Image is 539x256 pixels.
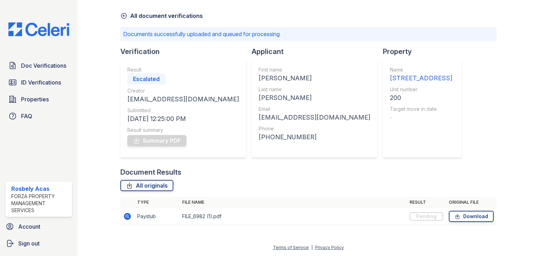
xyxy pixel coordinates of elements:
[259,93,370,103] div: [PERSON_NAME]
[6,59,72,73] a: Doc Verifications
[390,86,452,93] div: Unit number
[6,75,72,89] a: ID Verifications
[21,61,66,70] span: Doc Verifications
[127,114,239,124] div: [DATE] 12:25:00 PM
[3,236,75,250] a: Sign out
[383,47,467,56] div: Property
[127,127,239,134] div: Result summary
[259,73,370,83] div: [PERSON_NAME]
[6,92,72,106] a: Properties
[21,78,61,87] span: ID Verifications
[259,125,370,132] div: Phone
[390,113,452,122] div: -
[390,73,452,83] div: [STREET_ADDRESS]
[11,184,69,193] div: Rosbely Acas
[259,66,370,73] div: First name
[3,22,75,36] img: CE_Logo_Blue-a8612792a0a2168367f1c8372b55b34899dd931a85d93a1a3d3e32e68fde9ad4.png
[446,197,497,208] th: Original file
[390,106,452,113] div: Target move in date
[18,222,40,231] span: Account
[120,47,252,56] div: Verification
[11,193,69,214] div: Forza Property Management Services
[315,245,344,250] a: Privacy Policy
[6,109,72,123] a: FAQ
[390,66,452,83] a: Name [STREET_ADDRESS]
[252,47,383,56] div: Applicant
[120,167,181,177] div: Document Results
[407,197,446,208] th: Result
[134,208,179,225] td: Paystub
[120,12,203,20] a: All document verifications
[259,86,370,93] div: Last name
[127,94,239,104] div: [EMAIL_ADDRESS][DOMAIN_NAME]
[21,95,49,103] span: Properties
[134,197,179,208] th: Type
[259,132,370,142] div: [PHONE_NUMBER]
[259,113,370,122] div: [EMAIL_ADDRESS][DOMAIN_NAME]
[179,197,407,208] th: File name
[410,212,443,221] div: Pending
[127,87,239,94] div: Creator
[449,211,494,222] a: Download
[127,107,239,114] div: Submitted
[311,245,313,250] div: |
[179,208,407,225] td: FILE_6982 (1).pdf
[127,73,165,85] div: Escalated
[127,66,239,73] div: Result
[390,93,452,103] div: 200
[273,245,309,250] a: Terms of Service
[21,112,32,120] span: FAQ
[390,66,452,73] div: Name
[123,30,494,38] p: Documents successfully uploaded and queued for processing
[3,220,75,234] a: Account
[120,180,173,191] a: All originals
[259,106,370,113] div: Email
[18,239,40,248] span: Sign out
